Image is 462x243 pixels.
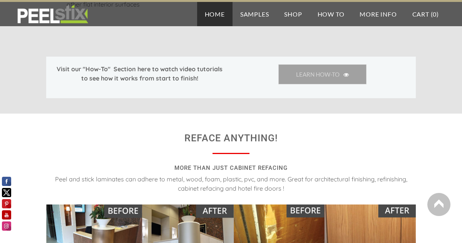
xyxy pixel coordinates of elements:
[15,5,90,24] img: REFACE SUPPLIES
[352,2,404,26] a: More Info
[57,65,223,82] strong: Visit our "How-To" Section here to watch video tutorials to see how it works from start to finish!
[46,129,416,147] h4: REFACE ANYTHING!
[233,2,277,26] a: Samples
[278,64,367,84] a: LEARN HOW-TO
[46,174,416,201] div: Peel and stick laminates can adhere to metal, wood, foam, plastic, pvc, and more. Great for archi...
[433,10,437,18] span: 0
[276,2,310,26] a: Shop
[310,2,352,26] a: How To
[46,162,416,174] h5: MORE THAN JUST CABINET REFACING
[197,2,233,26] a: Home
[405,2,447,26] a: Cart (0)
